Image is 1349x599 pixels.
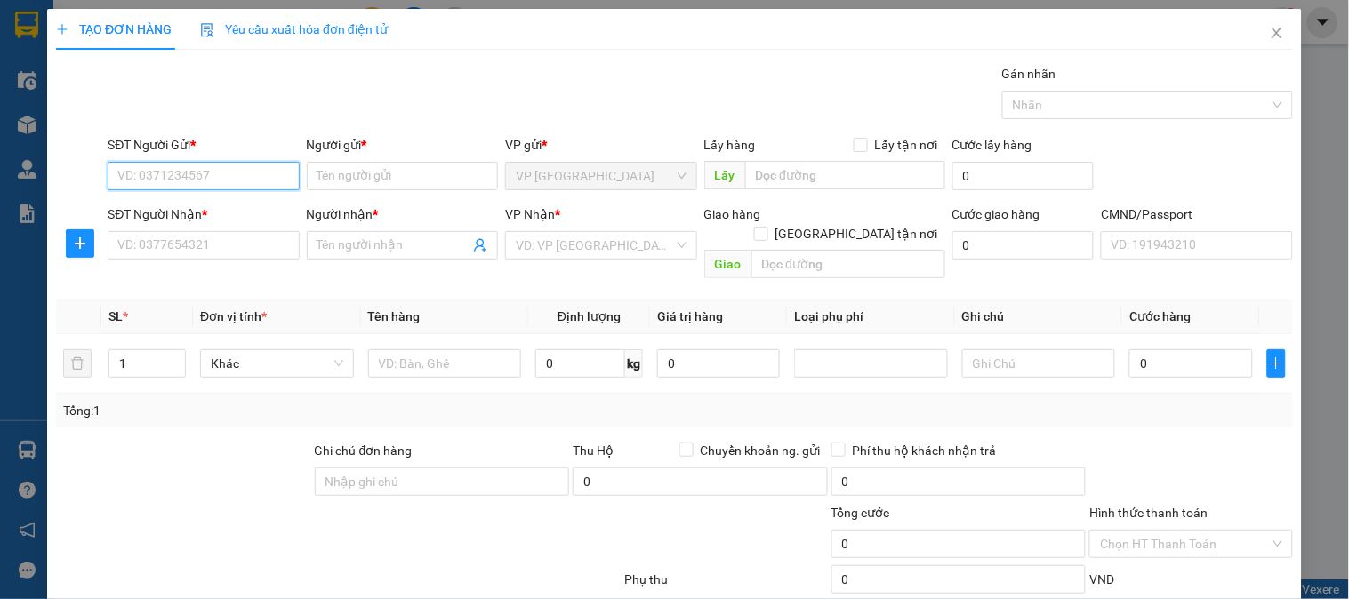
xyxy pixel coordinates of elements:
[1089,506,1208,520] label: Hình thức thanh toán
[67,236,93,251] span: plus
[1268,356,1285,371] span: plus
[831,506,890,520] span: Tổng cước
[368,309,421,323] span: Tên hàng
[505,135,696,155] div: VP gửi
[56,23,68,36] span: plus
[1129,309,1191,323] span: Cước hàng
[704,207,761,221] span: Giao hàng
[1089,572,1114,587] span: VND
[573,443,614,458] span: Thu Hộ
[704,138,756,152] span: Lấy hàng
[1267,349,1286,378] button: plus
[846,441,1004,460] span: Phí thu hộ khách nhận trả
[952,231,1095,260] input: Cước giao hàng
[307,204,498,224] div: Người nhận
[962,349,1116,378] input: Ghi Chú
[694,441,828,460] span: Chuyển khoản ng. gửi
[108,135,299,155] div: SĐT Người Gửi
[625,349,643,378] span: kg
[307,135,498,155] div: Người gửi
[368,349,522,378] input: VD: Bàn, Ghế
[868,135,945,155] span: Lấy tận nơi
[108,204,299,224] div: SĐT Người Nhận
[768,224,945,244] span: [GEOGRAPHIC_DATA] tận nơi
[315,443,413,458] label: Ghi chú đơn hàng
[745,161,945,189] input: Dọc đường
[66,229,94,258] button: plus
[315,467,570,496] input: Ghi chú đơn hàng
[505,207,555,221] span: VP Nhận
[56,22,172,36] span: TẠO ĐƠN HÀNG
[108,309,123,323] span: SL
[657,309,723,323] span: Giá trị hàng
[473,238,487,252] span: user-add
[516,163,686,189] span: VP Phú Bình
[558,309,621,323] span: Định lượng
[63,401,522,420] div: Tổng: 1
[657,349,780,378] input: 0
[1101,204,1292,224] div: CMND/Passport
[955,299,1123,334] th: Ghi chú
[787,299,955,334] th: Loại phụ phí
[704,161,745,189] span: Lấy
[1002,67,1056,81] label: Gán nhãn
[952,207,1040,221] label: Cước giao hàng
[200,309,267,323] span: Đơn vị tính
[211,350,343,377] span: Khác
[63,349,92,378] button: delete
[704,250,751,278] span: Giao
[952,138,1032,152] label: Cước lấy hàng
[952,162,1095,190] input: Cước lấy hàng
[751,250,945,278] input: Dọc đường
[1270,26,1284,40] span: close
[1252,9,1302,59] button: Close
[200,23,214,37] img: icon
[200,22,388,36] span: Yêu cầu xuất hóa đơn điện tử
